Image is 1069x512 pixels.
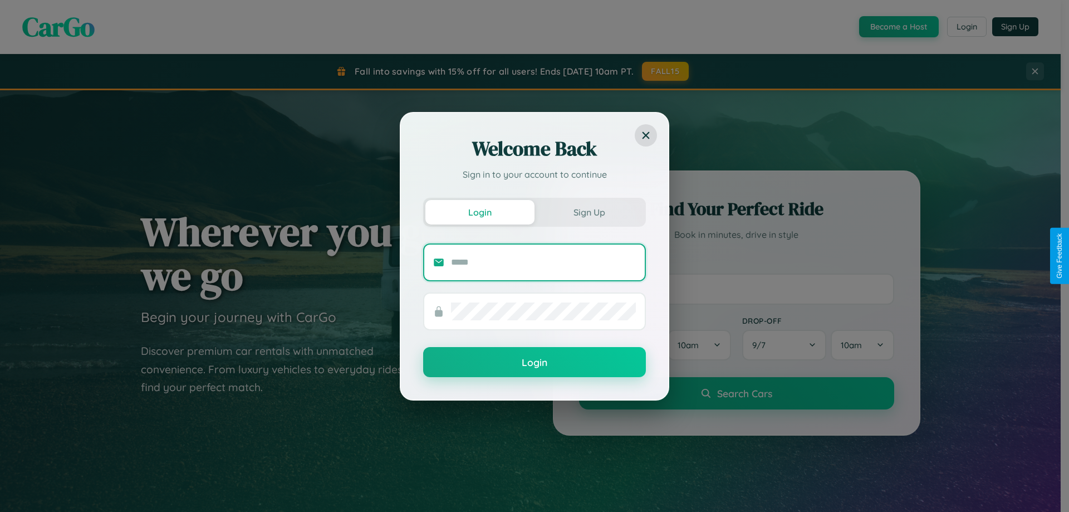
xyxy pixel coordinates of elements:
[423,168,646,181] p: Sign in to your account to continue
[1056,233,1063,279] div: Give Feedback
[534,200,644,225] button: Sign Up
[423,135,646,162] h2: Welcome Back
[423,347,646,377] button: Login
[425,200,534,225] button: Login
